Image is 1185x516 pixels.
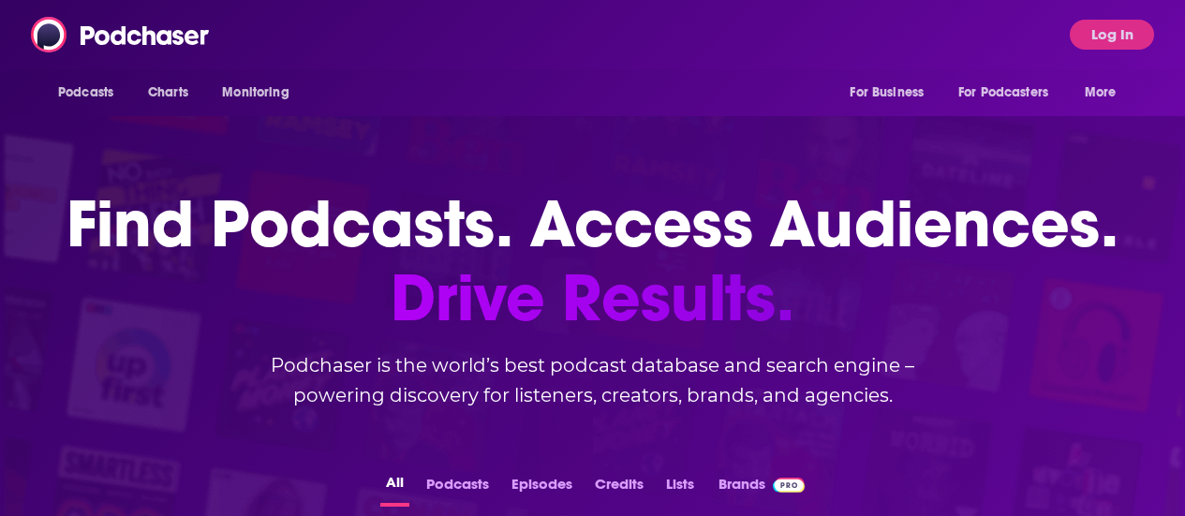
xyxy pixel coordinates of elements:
a: Charts [136,75,200,111]
button: open menu [1072,75,1140,111]
button: Lists [660,470,700,507]
span: Monitoring [222,80,289,106]
button: Credits [589,470,649,507]
button: open menu [946,75,1075,111]
button: Podcasts [421,470,495,507]
h2: Podchaser is the world’s best podcast database and search engine – powering discovery for listene... [218,350,968,410]
button: Episodes [506,470,578,507]
span: Charts [148,80,188,106]
img: Podchaser - Follow, Share and Rate Podcasts [31,17,211,52]
button: open menu [209,75,313,111]
span: For Podcasters [958,80,1048,106]
button: open menu [45,75,138,111]
button: All [380,470,409,507]
span: Podcasts [58,80,113,106]
span: For Business [850,80,924,106]
img: Podchaser Pro [773,478,806,493]
span: Drive Results. [67,261,1118,335]
h1: Find Podcasts. Access Audiences. [67,187,1118,335]
button: Log In [1070,20,1154,50]
a: BrandsPodchaser Pro [718,470,806,507]
button: open menu [837,75,947,111]
span: More [1085,80,1117,106]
